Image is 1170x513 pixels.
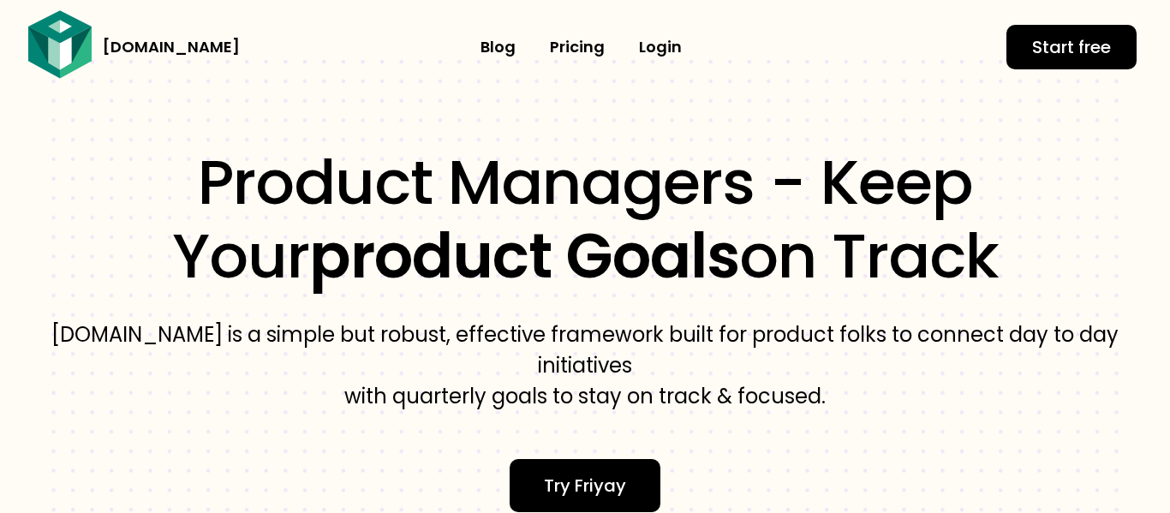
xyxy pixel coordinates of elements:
a: Try Friyay [510,459,660,512]
span: Try Friyay [544,472,626,499]
a: Blog [463,27,533,67]
a: Pricing​ [533,27,622,67]
a: Start free [1006,25,1137,69]
a: [DOMAIN_NAME] [103,36,240,57]
b: product goals [309,212,739,299]
p: [DOMAIN_NAME] is a simple but robust, effective framework built for product folks to connect day ... [43,319,1127,412]
h1: Product managers - Keep your on track [43,146,1127,294]
a: Login [622,27,699,67]
nav: Menu [293,27,870,67]
span: Start free [1032,33,1111,61]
